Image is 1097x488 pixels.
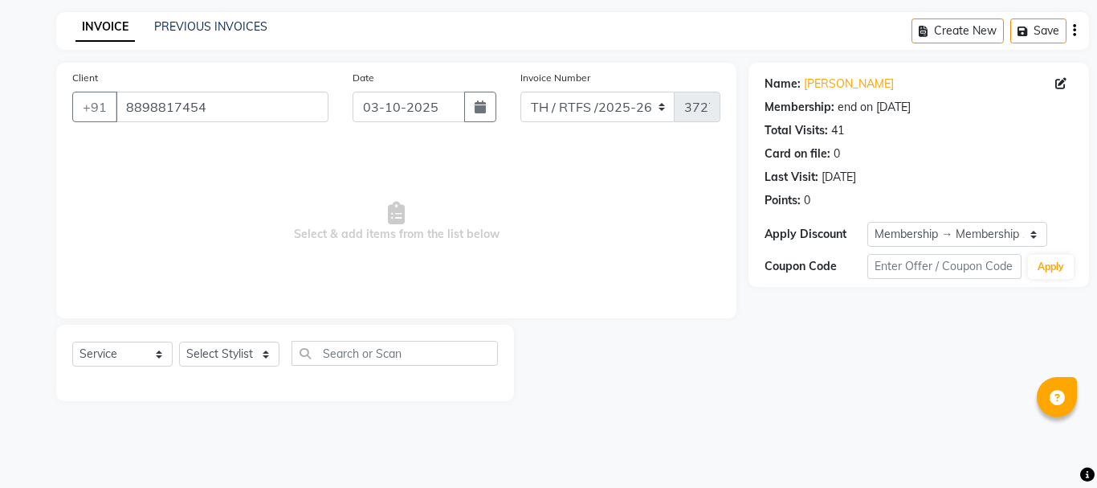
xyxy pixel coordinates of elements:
div: 0 [834,146,840,162]
div: Membership: [765,99,834,116]
input: Enter Offer / Coupon Code [867,254,1022,279]
a: INVOICE [75,13,135,42]
label: Date [353,71,374,85]
button: Apply [1028,255,1074,279]
div: Apply Discount [765,226,867,243]
div: Card on file: [765,146,830,162]
div: Points: [765,192,801,209]
div: [DATE] [822,169,856,186]
a: PREVIOUS INVOICES [154,19,267,34]
a: [PERSON_NAME] [804,76,894,92]
button: Create New [911,18,1004,43]
div: Total Visits: [765,122,828,139]
button: +91 [72,92,117,122]
div: Name: [765,76,801,92]
label: Invoice Number [520,71,590,85]
input: Search or Scan [292,341,498,366]
input: Search by Name/Mobile/Email/Code [116,92,328,122]
div: Last Visit: [765,169,818,186]
div: Coupon Code [765,258,867,275]
span: Select & add items from the list below [72,141,720,302]
div: end on [DATE] [838,99,911,116]
div: 41 [831,122,844,139]
label: Client [72,71,98,85]
iframe: chat widget [1030,424,1081,472]
div: 0 [804,192,810,209]
button: Save [1010,18,1066,43]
